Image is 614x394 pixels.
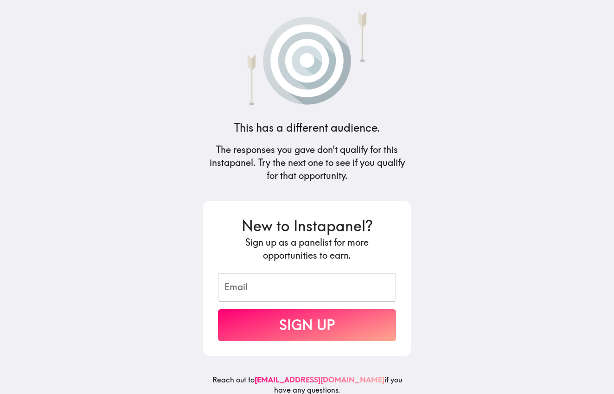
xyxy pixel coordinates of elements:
img: Arrows that have missed a target. [224,7,390,105]
a: [EMAIL_ADDRESS][DOMAIN_NAME] [255,375,384,384]
h5: Sign up as a panelist for more opportunities to earn. [218,236,396,262]
h3: New to Instapanel? [218,216,396,236]
button: Sign Up [218,309,396,341]
h4: This has a different audience. [234,120,380,136]
h5: The responses you gave don't qualify for this instapanel. Try the next one to see if you qualify ... [203,143,411,182]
